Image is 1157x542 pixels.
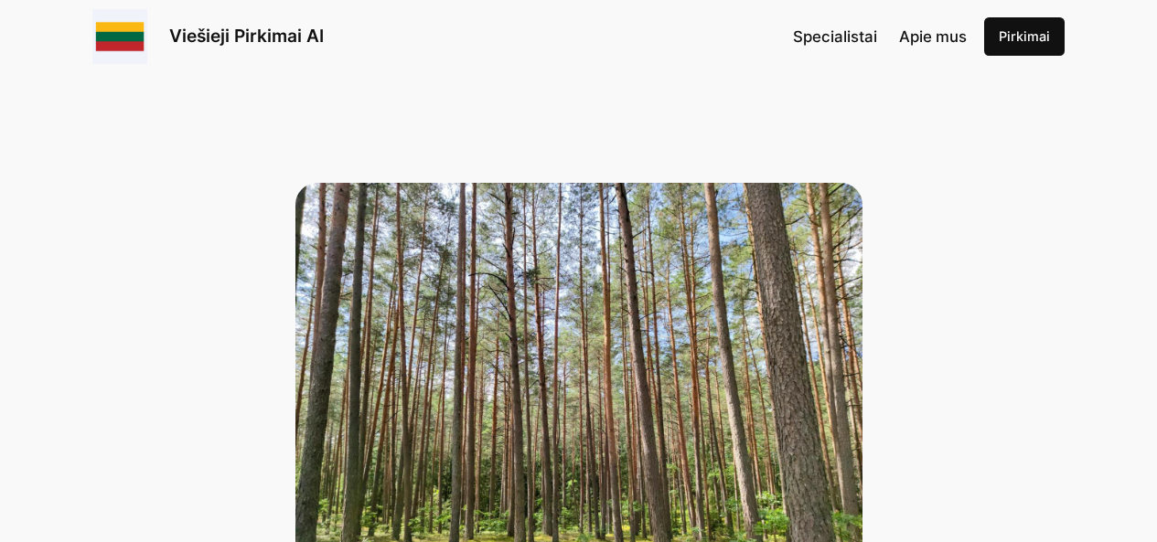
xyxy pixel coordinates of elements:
[899,27,967,46] span: Apie mus
[984,17,1065,56] a: Pirkimai
[899,25,967,48] a: Apie mus
[92,9,147,64] img: Viešieji pirkimai logo
[793,25,967,48] nav: Navigation
[169,25,324,47] a: Viešieji Pirkimai AI
[793,25,877,48] a: Specialistai
[793,27,877,46] span: Specialistai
